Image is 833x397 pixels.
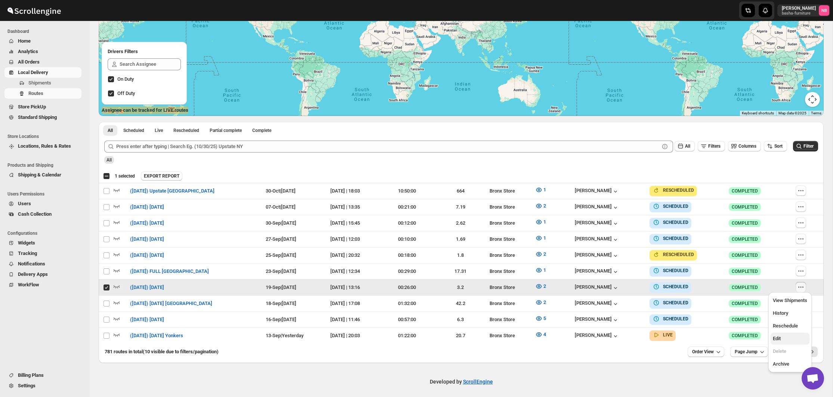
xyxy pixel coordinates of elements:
span: Products and Shipping [7,162,84,168]
span: COMPLETED [732,301,758,307]
span: Configurations [7,230,84,236]
text: NB [821,8,827,13]
input: Search Assignee [120,58,181,70]
div: 20.7 [436,332,485,339]
div: [DATE] | 12:34 [330,268,378,275]
div: [DATE] | 20:32 [330,252,378,259]
button: Settings [4,381,81,391]
div: 17.31 [436,268,485,275]
button: Routes [4,88,81,99]
span: 27-Sep | [DATE] [266,236,296,242]
div: [DATE] | 18:03 [330,187,378,195]
div: 00:57:00 [382,316,432,323]
button: 1 [531,184,550,196]
span: 1 [543,219,546,225]
span: Delivery Apps [18,271,48,277]
span: 1 [543,235,546,241]
span: All [685,144,690,149]
button: [PERSON_NAME] [575,300,619,308]
div: 664 [436,187,485,195]
span: ([DATE]) [DATE] [130,252,164,259]
span: 2 [543,283,546,289]
span: Widgets [18,240,35,246]
span: ([DATE]) [DATE] [130,284,164,291]
span: 4 [543,332,546,337]
span: COMPLETED [732,252,758,258]
div: Bronx Store [490,203,531,211]
b: SCHEDULED [663,284,688,289]
span: Nael Basha [819,5,829,16]
b: RESCHEDULED [663,252,694,257]
span: Dashboard [7,28,84,34]
div: 00:21:00 [382,203,432,211]
button: [PERSON_NAME] [575,204,619,211]
button: ([DATE]) [DATE] [126,217,169,229]
div: [PERSON_NAME] [575,220,619,227]
span: 2 [543,251,546,257]
img: ScrollEngine [6,1,62,20]
input: Press enter after typing | Search Eg. (10/30/25) Upstate NY [116,141,660,153]
span: 23-Sep | [DATE] [266,268,296,274]
div: 3.2 [436,284,485,291]
p: Developed by [430,378,493,385]
button: All routes [103,125,117,136]
span: 2 [543,203,546,209]
span: Users Permissions [7,191,84,197]
span: Columns [738,144,756,149]
span: 781 routes in total (10 visible due to filters/pagination) [105,349,219,354]
button: 1 [531,216,550,228]
button: RESCHEDULED [652,187,694,194]
button: 1 [531,264,550,276]
button: ([DATE]) FULL [GEOGRAPHIC_DATA] [126,265,213,277]
div: Bronx Store [490,300,531,307]
span: ([DATE]) [DATE] Yonkers [130,332,183,339]
button: SCHEDULED [652,219,688,226]
span: ([DATE]) FULL [GEOGRAPHIC_DATA] [130,268,209,275]
div: 1.69 [436,236,485,243]
button: LIVE [652,331,673,339]
button: ([DATE]) [DATE] [126,201,169,213]
button: ([DATE]) [DATE] [126,314,169,326]
div: [DATE] | 13:16 [330,284,378,291]
span: Billing Plans [18,372,44,378]
div: Bronx Store [490,219,531,227]
span: On Duty [117,76,134,82]
button: SCHEDULED [652,299,688,307]
div: 01:22:00 [382,332,432,339]
button: Order View [688,347,724,357]
span: Shipments [28,80,51,86]
button: ([DATE]) Upstate [GEOGRAPHIC_DATA] [126,185,219,197]
span: View Shipments [773,298,807,303]
button: SCHEDULED [652,267,688,274]
span: Live [155,127,163,133]
span: 2 [543,299,546,305]
span: Map data ©2025 [778,111,806,115]
button: [PERSON_NAME] [575,268,619,276]
div: [DATE] | 15:45 [330,219,378,227]
span: 1 selected [115,173,135,179]
button: Widgets [4,238,81,248]
span: 13-Sep | Yesterday [266,333,303,338]
button: 4 [531,329,550,341]
button: [PERSON_NAME] [575,236,619,243]
button: Notifications [4,259,81,269]
span: COMPLETED [732,204,758,210]
span: WorkFlow [18,282,39,287]
span: Analytics [18,49,38,54]
span: Delete [773,348,786,354]
b: SCHEDULED [663,316,688,321]
span: 25-Sep | [DATE] [266,252,296,258]
div: Open chat [802,367,824,390]
div: 1.8 [436,252,485,259]
button: ([DATE]) [DATE] [GEOGRAPHIC_DATA] [126,298,217,310]
b: RESCHEDULED [663,188,694,193]
h2: Drivers Filters [108,48,181,55]
div: [PERSON_NAME] [575,252,619,259]
button: Filter [793,141,818,151]
button: 5 [531,313,550,324]
span: Notifications [18,261,45,267]
button: 2 [531,296,550,308]
button: [PERSON_NAME] [575,316,619,324]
